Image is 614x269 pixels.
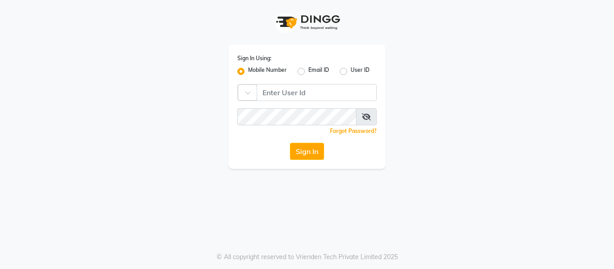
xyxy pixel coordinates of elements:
[330,128,377,134] a: Forgot Password?
[257,84,377,101] input: Username
[237,108,356,125] input: Username
[308,66,329,77] label: Email ID
[290,143,324,160] button: Sign In
[271,9,343,35] img: logo1.svg
[248,66,287,77] label: Mobile Number
[351,66,369,77] label: User ID
[237,54,271,62] label: Sign In Using:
